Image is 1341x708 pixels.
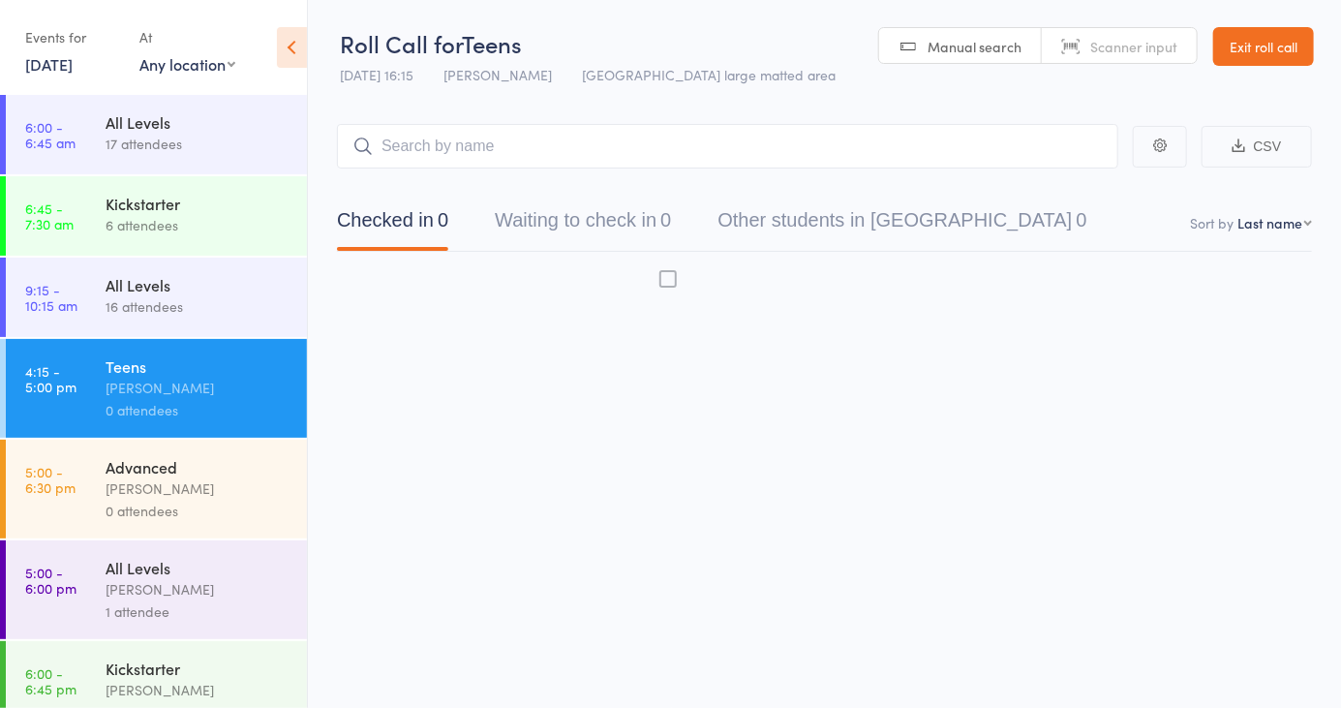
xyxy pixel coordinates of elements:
[25,200,74,231] time: 6:45 - 7:30 am
[6,176,307,256] a: 6:45 -7:30 amKickstarter6 attendees
[106,456,290,477] div: Advanced
[106,658,290,679] div: Kickstarter
[1076,209,1086,231] div: 0
[25,363,76,394] time: 4:15 - 5:00 pm
[106,355,290,377] div: Teens
[717,200,1086,251] button: Other students in [GEOGRAPHIC_DATA]0
[6,440,307,539] a: 5:00 -6:30 pmAdvanced[PERSON_NAME]0 attendees
[139,21,235,53] div: At
[106,600,290,623] div: 1 attendee
[106,377,290,399] div: [PERSON_NAME]
[1202,126,1312,168] button: CSV
[106,399,290,421] div: 0 attendees
[106,500,290,522] div: 0 attendees
[337,200,448,251] button: Checked in0
[25,665,76,696] time: 6:00 - 6:45 pm
[106,295,290,318] div: 16 attendees
[1213,27,1314,66] a: Exit roll call
[25,282,77,313] time: 9:15 - 10:15 am
[106,193,290,214] div: Kickstarter
[6,258,307,337] a: 9:15 -10:15 amAll Levels16 attendees
[106,274,290,295] div: All Levels
[106,679,290,701] div: [PERSON_NAME]
[660,209,671,231] div: 0
[106,214,290,236] div: 6 attendees
[106,557,290,578] div: All Levels
[106,111,290,133] div: All Levels
[25,119,76,150] time: 6:00 - 6:45 am
[6,540,307,639] a: 5:00 -6:00 pmAll Levels[PERSON_NAME]1 attendee
[462,27,522,59] span: Teens
[139,53,235,75] div: Any location
[25,464,76,495] time: 5:00 - 6:30 pm
[106,133,290,155] div: 17 attendees
[928,37,1021,56] span: Manual search
[6,339,307,438] a: 4:15 -5:00 pmTeens[PERSON_NAME]0 attendees
[25,21,120,53] div: Events for
[582,65,836,84] span: [GEOGRAPHIC_DATA] large matted area
[340,65,413,84] span: [DATE] 16:15
[106,477,290,500] div: [PERSON_NAME]
[340,27,462,59] span: Roll Call for
[6,95,307,174] a: 6:00 -6:45 amAll Levels17 attendees
[25,53,73,75] a: [DATE]
[438,209,448,231] div: 0
[337,124,1118,169] input: Search by name
[1190,213,1234,232] label: Sort by
[443,65,552,84] span: [PERSON_NAME]
[1237,213,1302,232] div: Last name
[1090,37,1177,56] span: Scanner input
[495,200,671,251] button: Waiting to check in0
[106,578,290,600] div: [PERSON_NAME]
[25,565,76,596] time: 5:00 - 6:00 pm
